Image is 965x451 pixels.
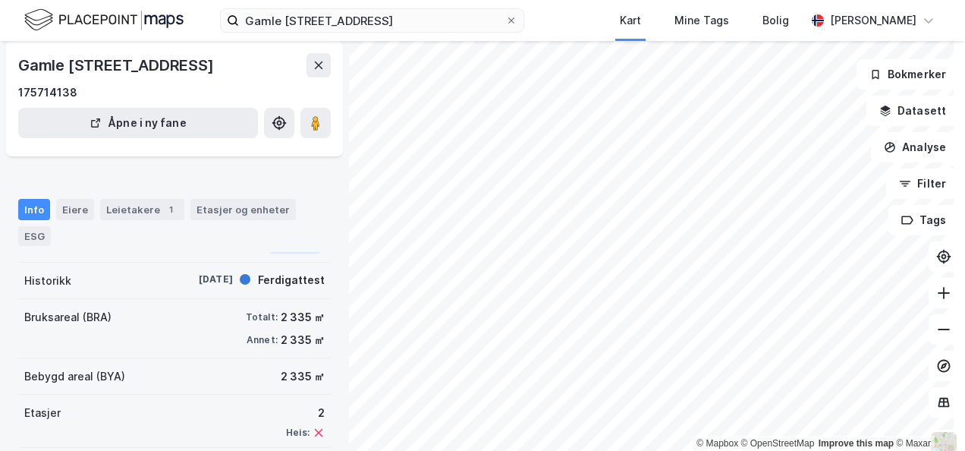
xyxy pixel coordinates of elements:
div: Bolig [762,11,789,30]
div: Bebygd areal (BYA) [24,367,125,386]
div: 2 335 ㎡ [281,308,325,326]
div: Mine Tags [674,11,729,30]
div: Etasjer og enheter [196,203,290,216]
input: Søk på adresse, matrikkel, gårdeiere, leietakere eller personer [239,9,505,32]
div: ESG [18,226,51,246]
div: Etasjer [24,404,61,422]
div: 175714138 [18,84,77,102]
iframe: Chat Widget [889,378,965,451]
a: Mapbox [696,438,738,449]
div: Leietakere [100,199,184,220]
div: 2 [286,404,325,422]
div: Kart [620,11,641,30]
div: 2 335 ㎡ [281,367,325,386]
button: Datasett [866,96,959,126]
div: Historikk [24,272,71,290]
div: 1 [163,202,178,217]
div: Annet: [247,334,278,346]
button: Analyse [871,132,959,162]
div: [PERSON_NAME] [830,11,916,30]
button: Tags [888,205,959,235]
div: Bruksareal (BRA) [24,308,112,326]
div: Info [18,199,50,220]
div: Ferdigattest [258,271,325,289]
div: 2 335 ㎡ [281,331,325,349]
button: Bokmerker [857,59,959,90]
a: Improve this map [819,438,894,449]
a: OpenStreetMap [741,438,815,449]
div: Heis: [286,427,310,439]
button: Åpne i ny fane [18,108,258,138]
div: Totalt: [246,311,278,323]
div: Eiere [56,199,94,220]
div: Gamle [STREET_ADDRESS] [18,53,217,77]
img: logo.f888ab2527a4732fd821a326f86c7f29.svg [24,7,184,33]
div: [DATE] [172,273,233,286]
button: Filter [886,169,959,199]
